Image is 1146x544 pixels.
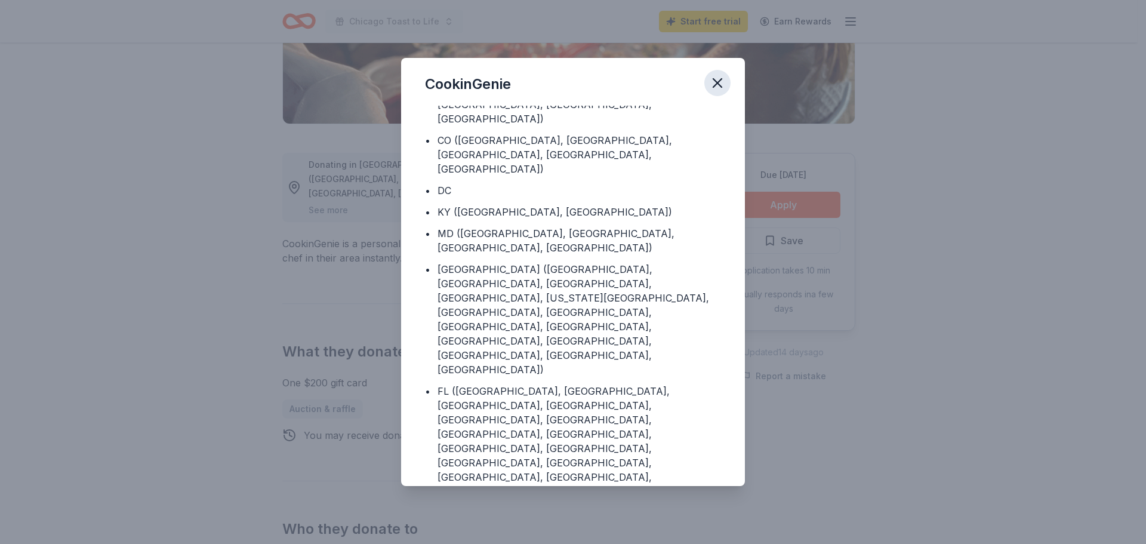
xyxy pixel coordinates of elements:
div: KY ([GEOGRAPHIC_DATA], [GEOGRAPHIC_DATA]) [438,205,672,219]
div: CookinGenie [425,75,511,94]
div: • [425,133,430,147]
div: MD ([GEOGRAPHIC_DATA], [GEOGRAPHIC_DATA], [GEOGRAPHIC_DATA], [GEOGRAPHIC_DATA]) [438,226,721,255]
div: [GEOGRAPHIC_DATA] ([GEOGRAPHIC_DATA], [GEOGRAPHIC_DATA], [GEOGRAPHIC_DATA], [GEOGRAPHIC_DATA], [U... [438,262,721,377]
div: • [425,226,430,241]
div: CO ([GEOGRAPHIC_DATA], [GEOGRAPHIC_DATA], [GEOGRAPHIC_DATA], [GEOGRAPHIC_DATA], [GEOGRAPHIC_DATA]) [438,133,721,176]
div: • [425,205,430,219]
div: DC [438,183,451,198]
div: • [425,262,430,276]
div: • [425,384,430,398]
div: FL ([GEOGRAPHIC_DATA], [GEOGRAPHIC_DATA], [GEOGRAPHIC_DATA], [GEOGRAPHIC_DATA], [GEOGRAPHIC_DATA]... [438,384,721,499]
div: • [425,183,430,198]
